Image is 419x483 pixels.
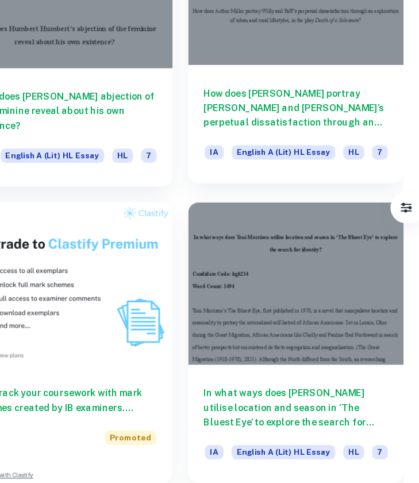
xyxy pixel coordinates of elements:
span: IA [231,187,248,200]
button: Filter [396,230,419,253]
span: HL [150,190,168,203]
span: Promoted [144,437,189,450]
span: English A (Lit) HL Essay [52,190,143,203]
h6: How does [PERSON_NAME] portray [PERSON_NAME] and [PERSON_NAME]’s perpetual dissatisfaction throug... [230,135,392,173]
span: 7 [175,190,189,203]
span: English A (Lit) HL Essay [255,450,345,462]
a: In what ways does [PERSON_NAME] utilise location and season in ‘The Bluest Eye’ to explore the se... [217,237,406,482]
span: IA [231,450,248,462]
h6: CH [364,12,378,25]
span: IA [29,190,45,203]
h6: Fast track your coursework with mark schemes created by IB examiners. Upgrade now [28,398,189,423]
span: 7 [378,450,391,462]
a: Advertise with Clastify [25,472,81,480]
h6: In what ways does [PERSON_NAME] utilise location and season in ‘The Bluest Eye’ to explore the se... [230,398,392,436]
button: CH [359,7,382,30]
img: Thumbnail [14,237,203,379]
h6: What does [PERSON_NAME] abjection of the feminine reveal about his own existence? [28,138,189,176]
span: HL [352,450,371,462]
span: HL [352,187,371,200]
span: English A (Lit) HL Essay [255,187,345,200]
span: 7 [378,187,391,200]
